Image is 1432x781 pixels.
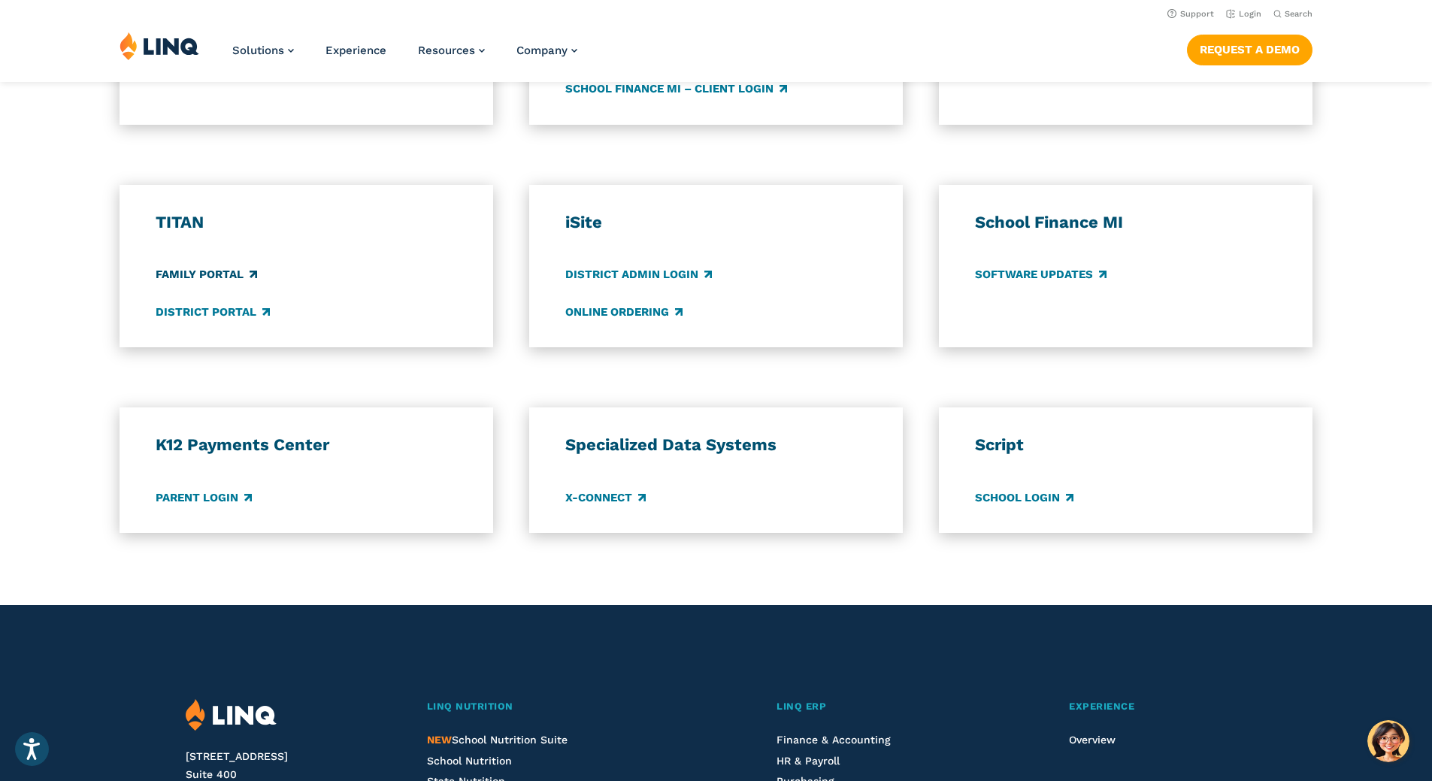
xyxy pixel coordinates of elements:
[1226,9,1261,19] a: Login
[156,304,270,320] a: District Portal
[1167,9,1214,19] a: Support
[427,734,568,746] span: School Nutrition Suite
[565,304,683,320] a: Online Ordering
[777,734,891,746] a: Finance & Accounting
[516,44,577,57] a: Company
[516,44,568,57] span: Company
[565,489,646,506] a: X-Connect
[777,755,840,767] a: HR & Payroll
[975,434,1277,456] h3: Script
[777,701,826,712] span: LINQ ERP
[1069,734,1116,746] a: Overview
[232,44,284,57] span: Solutions
[156,267,257,283] a: Family Portal
[427,755,512,767] a: School Nutrition
[418,44,485,57] a: Resources
[1187,32,1312,65] nav: Button Navigation
[427,701,513,712] span: LINQ Nutrition
[232,44,294,57] a: Solutions
[975,212,1277,233] h3: School Finance MI
[186,699,277,731] img: LINQ | K‑12 Software
[156,212,458,233] h3: TITAN
[1069,701,1134,712] span: Experience
[565,212,867,233] h3: iSite
[325,44,386,57] a: Experience
[565,434,867,456] h3: Specialized Data Systems
[427,699,698,715] a: LINQ Nutrition
[975,267,1107,283] a: Software Updates
[156,434,458,456] h3: K12 Payments Center
[418,44,475,57] span: Resources
[427,734,568,746] a: NEWSchool Nutrition Suite
[1285,9,1312,19] span: Search
[975,489,1073,506] a: School Login
[120,32,199,60] img: LINQ | K‑12 Software
[1273,8,1312,20] button: Open Search Bar
[427,734,452,746] span: NEW
[156,489,252,506] a: Parent Login
[1187,35,1312,65] a: Request a Demo
[1367,720,1409,762] button: Hello, have a question? Let’s chat.
[777,699,990,715] a: LINQ ERP
[565,80,787,97] a: School Finance MI – Client Login
[232,32,577,81] nav: Primary Navigation
[565,267,712,283] a: District Admin Login
[1069,699,1246,715] a: Experience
